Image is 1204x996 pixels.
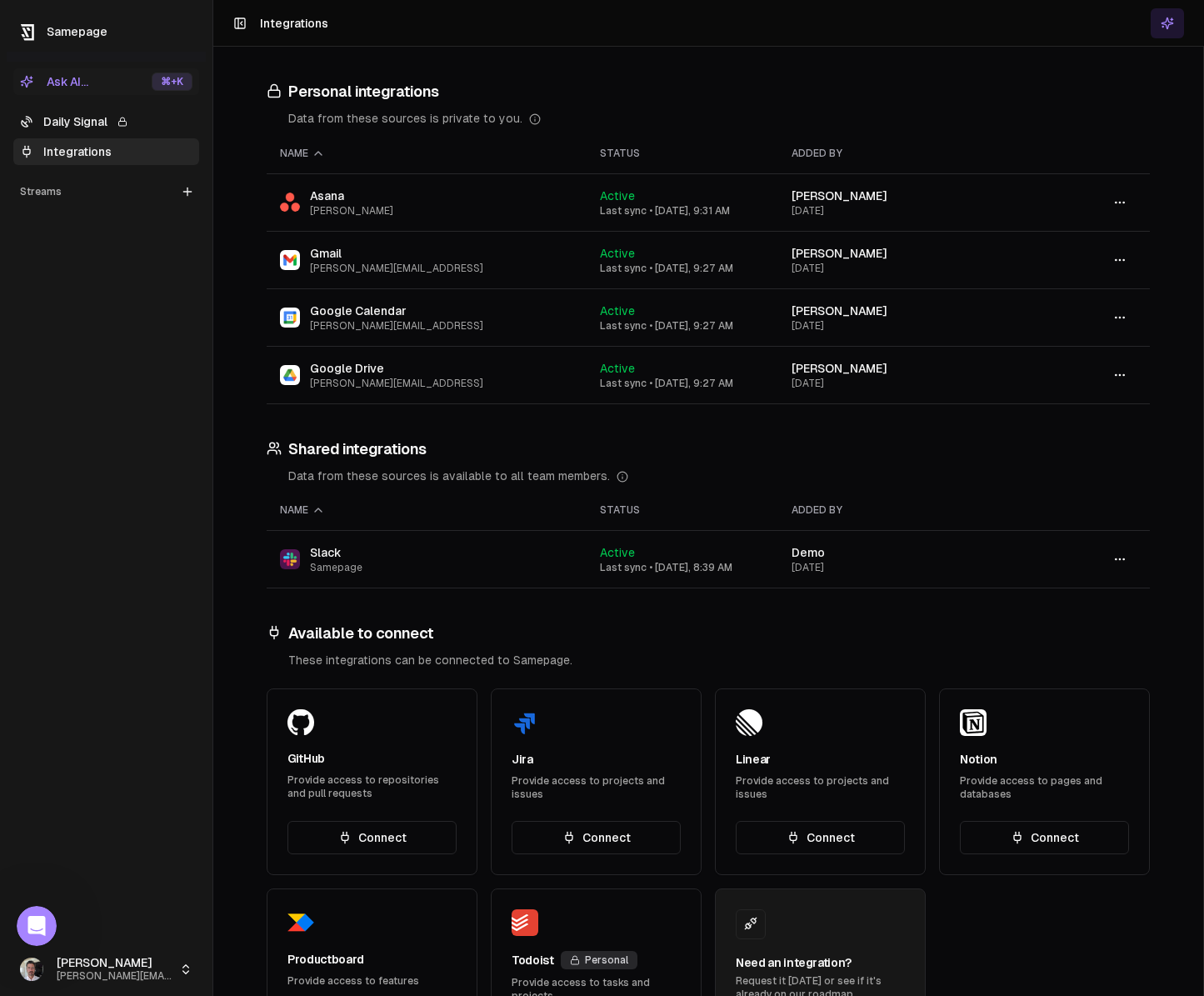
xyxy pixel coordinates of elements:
[960,751,997,768] div: Notion
[310,262,483,275] span: [PERSON_NAME][EMAIL_ADDRESS]
[287,750,325,767] div: GitHub
[20,73,88,90] div: Ask AI...
[287,821,457,854] button: Connect
[600,362,635,375] span: Active
[960,774,1129,801] div: Provide access to pages and databases
[792,304,887,318] span: [PERSON_NAME]
[792,319,1021,333] div: [DATE]
[13,68,199,95] button: Ask AI...⌘+K
[310,303,483,319] span: Google Calendar
[287,909,314,936] img: Productboard
[561,951,637,969] div: Personal
[267,438,1150,461] h3: Shared integrations
[280,503,573,517] div: Name
[512,751,533,768] div: Jira
[310,561,362,574] span: Samepage
[512,952,554,968] div: Todoist
[792,561,1021,574] div: [DATE]
[736,709,762,736] img: Linear
[792,377,1021,390] div: [DATE]
[960,709,987,736] img: Notion
[600,319,765,333] div: Last sync • [DATE], 9:27 AM
[600,147,765,160] div: Status
[310,544,362,561] span: Slack
[20,958,43,981] img: _image
[13,138,199,165] a: Integrations
[288,110,1150,127] div: Data from these sources is private to you.
[287,951,364,968] div: Productboard
[736,751,771,768] div: Linear
[792,503,1021,517] div: Added by
[287,974,457,988] div: Provide access to features
[57,956,172,971] span: [PERSON_NAME]
[512,774,681,801] div: Provide access to projects and issues
[267,622,1150,645] h3: Available to connect
[792,147,1021,160] div: Added by
[736,954,905,971] div: Need an integration?
[310,204,393,218] span: [PERSON_NAME]
[152,73,192,91] div: ⌘ +K
[600,561,765,574] div: Last sync • [DATE], 8:39 AM
[280,365,300,385] img: Google Drive
[280,308,300,328] img: Google Calendar
[310,360,483,377] span: Google Drive
[792,204,1021,218] div: [DATE]
[600,503,765,517] div: Status
[960,821,1129,854] button: Connect
[310,377,483,390] span: [PERSON_NAME][EMAIL_ADDRESS]
[267,80,1150,103] h3: Personal integrations
[310,188,393,204] span: Asana
[600,377,765,390] div: Last sync • [DATE], 9:27 AM
[792,362,887,375] span: [PERSON_NAME]
[287,709,314,735] img: GitHub
[310,319,483,333] span: [PERSON_NAME][EMAIL_ADDRESS]
[280,193,300,212] img: Asana
[512,709,538,736] img: Jira
[600,546,635,559] span: Active
[600,262,765,275] div: Last sync • [DATE], 9:27 AM
[792,247,887,260] span: [PERSON_NAME]
[600,304,635,318] span: Active
[288,652,1150,668] div: These integrations can be connected to Samepage.
[310,245,483,262] span: Gmail
[736,774,905,801] div: Provide access to projects and issues
[280,250,300,270] img: Gmail
[280,549,300,569] img: Slack
[792,262,1021,275] div: [DATE]
[792,189,887,203] span: [PERSON_NAME]
[600,189,635,203] span: Active
[792,546,825,559] span: Demo
[288,468,1150,484] div: Data from these sources is available to all team members.
[13,108,199,135] a: Daily Signal
[736,821,905,854] button: Connect
[600,204,765,218] div: Last sync • [DATE], 9:31 AM
[17,906,57,946] iframe: Intercom live chat
[600,247,635,260] span: Active
[280,147,573,160] div: Name
[512,909,538,936] img: Todoist
[57,970,172,983] span: [PERSON_NAME][EMAIL_ADDRESS]
[512,821,681,854] button: Connect
[287,773,457,800] div: Provide access to repositories and pull requests
[260,15,328,32] h1: Integrations
[47,25,107,38] span: Samepage
[13,949,199,989] button: [PERSON_NAME][PERSON_NAME][EMAIL_ADDRESS]
[13,178,199,205] div: Streams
